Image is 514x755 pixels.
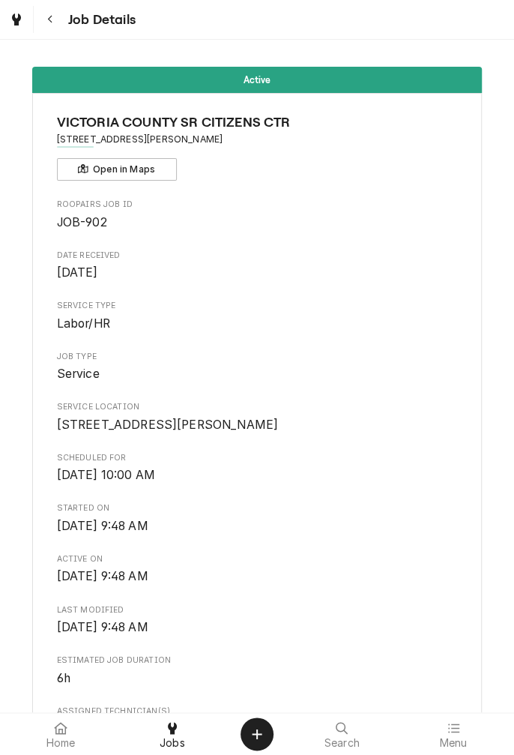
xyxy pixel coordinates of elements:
[57,199,458,231] div: Roopairs Job ID
[37,6,64,33] button: Navigate back
[57,604,458,616] span: Last Modified
[57,300,458,312] span: Service Type
[399,716,509,752] a: Menu
[57,416,458,434] span: Service Location
[57,367,100,381] span: Service
[46,737,76,749] span: Home
[57,620,148,634] span: [DATE] 9:48 AM
[57,604,458,637] div: Last Modified
[57,265,98,280] span: [DATE]
[57,250,458,282] div: Date Received
[118,716,228,752] a: Jobs
[57,706,458,718] span: Assigned Technician(s)
[57,401,458,433] div: Service Location
[57,158,177,181] button: Open in Maps
[57,300,458,332] div: Service Type
[241,718,273,751] button: Create Object
[57,365,458,383] span: Job Type
[57,468,155,482] span: [DATE] 10:00 AM
[57,315,458,333] span: Service Type
[64,10,136,30] span: Job Details
[57,452,458,484] div: Scheduled For
[57,418,279,432] span: [STREET_ADDRESS][PERSON_NAME]
[57,466,458,484] span: Scheduled For
[439,737,467,749] span: Menu
[57,351,458,363] span: Job Type
[57,517,458,535] span: Started On
[57,250,458,262] span: Date Received
[57,316,110,331] span: Labor/HR
[57,553,458,586] div: Active On
[57,502,458,514] span: Started On
[57,264,458,282] span: Date Received
[57,619,458,637] span: Last Modified
[6,716,116,752] a: Home
[287,716,397,752] a: Search
[324,737,360,749] span: Search
[57,112,458,181] div: Client Information
[57,569,148,583] span: [DATE] 9:48 AM
[160,737,185,749] span: Jobs
[57,214,458,232] span: Roopairs Job ID
[57,655,458,667] span: Estimated Job Duration
[32,67,482,93] div: Status
[57,351,458,383] div: Job Type
[57,655,458,687] div: Estimated Job Duration
[57,568,458,586] span: Active On
[57,112,458,133] span: Name
[57,671,70,685] span: 6h
[57,519,148,533] span: [DATE] 9:48 AM
[57,401,458,413] span: Service Location
[57,452,458,464] span: Scheduled For
[244,75,271,85] span: Active
[57,215,107,229] span: JOB-902
[57,199,458,211] span: Roopairs Job ID
[57,670,458,688] span: Estimated Job Duration
[57,553,458,565] span: Active On
[57,133,458,146] span: Address
[3,6,30,33] a: Go to Jobs
[57,502,458,535] div: Started On
[57,706,458,738] div: Assigned Technician(s)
